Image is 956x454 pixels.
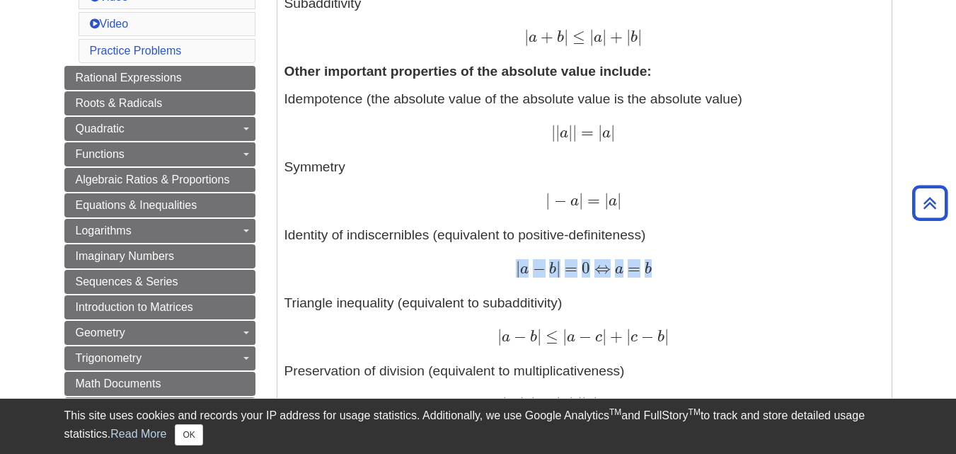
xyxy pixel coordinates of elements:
[907,193,952,212] a: Back to Top
[497,327,502,346] span: |
[638,327,654,346] span: −
[537,27,553,46] span: +
[64,295,255,319] a: Introduction to Matrices
[553,30,564,45] span: b
[284,64,652,79] strong: Other important properties of the absolute value include:
[551,123,555,142] span: |
[76,97,163,109] span: Roots & Radicals
[76,123,125,135] span: Quadratic
[602,125,611,141] span: a
[630,30,638,45] span: b
[602,327,606,346] span: |
[64,193,255,217] a: Equations & Inequalities
[64,219,255,243] a: Logarithms
[654,329,664,345] span: b
[609,193,617,209] span: a
[64,142,255,166] a: Functions
[586,397,593,413] span: b
[560,125,568,141] span: a
[555,123,560,142] span: |
[507,397,515,413] span: a
[563,327,567,346] span: |
[630,329,638,345] span: c
[546,261,556,277] span: b
[110,428,166,440] a: Read More
[76,352,142,364] span: Trigonometry
[577,259,590,278] span: 0
[611,397,620,413] span: f
[626,27,630,46] span: |
[76,301,193,313] span: Introduction to Matrices
[64,244,255,268] a: Imaginary Numbers
[516,259,520,278] span: |
[606,27,623,46] span: +
[568,123,572,142] span: |
[550,191,566,210] span: −
[76,276,178,288] span: Sequences & Series
[577,123,594,142] span: =
[560,397,569,413] span: a
[524,397,531,413] span: b
[76,250,175,262] span: Imaginary Numbers
[568,27,585,46] span: ≤
[572,123,577,142] span: |
[524,27,529,46] span: |
[64,117,255,141] a: Quadratic
[76,327,125,339] span: Geometry
[64,91,255,115] a: Roots & Radicals
[564,27,568,46] span: |
[529,259,545,278] span: −
[575,327,592,346] span: −
[583,191,600,210] span: =
[520,261,529,277] span: a
[590,259,611,278] span: ⇔
[638,27,642,46] span: |
[76,72,182,84] span: Rational Expressions
[537,327,541,346] span: |
[502,329,510,345] span: a
[567,193,579,209] span: a
[623,259,640,278] span: =
[602,27,606,46] span: |
[689,407,701,417] sup: TM
[76,378,161,390] span: Math Documents
[76,174,230,186] span: Algebraic Ratios & Proportions
[510,327,526,346] span: −
[617,191,621,210] span: |
[64,66,255,90] a: Rational Expressions
[579,191,583,210] span: |
[611,261,623,277] span: a
[76,148,125,160] span: Functions
[526,329,537,345] span: b
[604,191,609,210] span: |
[529,30,537,45] span: a
[609,407,621,417] sup: TM
[64,407,892,446] div: This site uses cookies and records your IP address for usage statistics. Additionally, we use Goo...
[64,270,255,294] a: Sequences & Series
[64,321,255,345] a: Geometry
[76,199,197,211] span: Equations & Inequalities
[560,259,577,278] span: =
[611,123,615,142] span: |
[64,168,255,192] a: Algebraic Ratios & Proportions
[598,123,602,142] span: |
[594,30,602,45] span: a
[592,329,602,345] span: c
[175,424,202,446] button: Close
[626,327,630,346] span: |
[606,397,611,413] span: i
[628,397,635,413] span: b
[90,45,182,57] a: Practice Problems
[546,191,550,210] span: |
[541,327,558,346] span: ≤
[90,18,129,30] a: Video
[64,346,255,370] a: Trigonometry
[589,27,594,46] span: |
[64,372,255,396] a: Math Documents
[556,259,560,278] span: |
[567,329,575,345] span: a
[76,225,132,237] span: Logarithms
[664,327,669,346] span: |
[64,397,255,438] a: Get Help From [PERSON_NAME]
[640,261,652,277] span: b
